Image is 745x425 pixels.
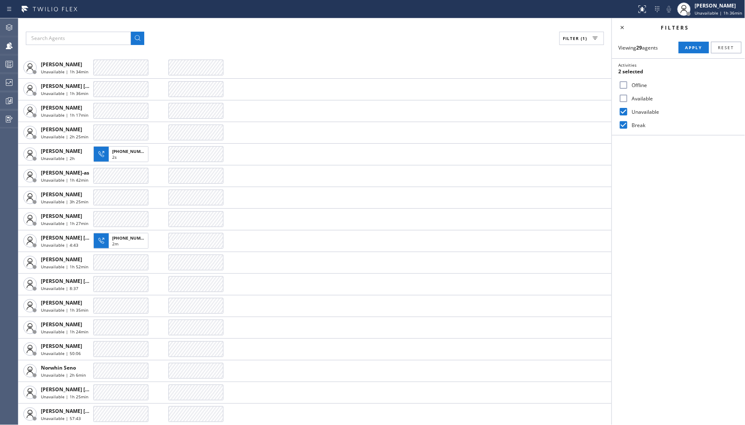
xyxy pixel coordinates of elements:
[41,285,78,291] span: Unavailable | 8:37
[112,241,118,247] span: 2m
[41,112,88,118] span: Unavailable | 1h 17min
[679,42,709,53] button: Apply
[619,62,738,68] div: Activities
[629,122,738,129] label: Break
[41,199,88,205] span: Unavailable | 3h 25min
[112,235,150,241] span: [PHONE_NUMBER]
[41,350,81,356] span: Unavailable | 50:06
[41,277,125,285] span: [PERSON_NAME] [PERSON_NAME]
[41,147,82,155] span: [PERSON_NAME]
[41,169,89,176] span: [PERSON_NAME]-as
[41,299,82,306] span: [PERSON_NAME]
[41,394,88,400] span: Unavailable | 1h 25min
[41,364,76,371] span: Norwhin Seno
[718,45,735,50] span: Reset
[41,191,82,198] span: [PERSON_NAME]
[41,212,82,220] span: [PERSON_NAME]
[112,148,150,154] span: [PHONE_NUMBER]
[41,82,125,90] span: [PERSON_NAME] [PERSON_NAME]
[41,177,88,183] span: Unavailable | 1h 42min
[112,154,117,160] span: 2s
[619,44,658,51] span: Viewing agents
[661,24,690,31] span: Filters
[41,90,88,96] span: Unavailable | 1h 36min
[41,126,82,133] span: [PERSON_NAME]
[685,45,702,50] span: Apply
[629,95,738,102] label: Available
[563,35,587,41] span: Filter (1)
[41,321,82,328] span: [PERSON_NAME]
[41,155,75,161] span: Unavailable | 2h
[629,82,738,89] label: Offline
[695,2,742,9] div: [PERSON_NAME]
[41,134,88,140] span: Unavailable | 2h 25min
[41,264,88,270] span: Unavailable | 1h 52min
[26,32,131,45] input: Search Agents
[695,10,742,16] span: Unavailable | 1h 36min
[41,256,82,263] span: [PERSON_NAME]
[663,3,675,15] button: Mute
[41,407,125,415] span: [PERSON_NAME] [PERSON_NAME]
[41,61,82,68] span: [PERSON_NAME]
[559,32,604,45] button: Filter (1)
[41,104,82,111] span: [PERSON_NAME]
[41,69,88,75] span: Unavailable | 1h 34min
[41,329,88,335] span: Unavailable | 1h 24min
[93,230,151,251] button: [PHONE_NUMBER]2m
[41,372,86,378] span: Unavailable | 2h 6min
[711,42,742,53] button: Reset
[41,307,88,313] span: Unavailable | 1h 35min
[41,386,125,393] span: [PERSON_NAME] [PERSON_NAME]
[41,220,88,226] span: Unavailable | 1h 27min
[41,242,78,248] span: Unavailable | 4:43
[41,342,82,350] span: [PERSON_NAME]
[629,108,738,115] label: Unavailable
[637,44,642,51] strong: 29
[41,415,81,421] span: Unavailable | 57:43
[41,234,139,241] span: [PERSON_NAME] [PERSON_NAME] Dahil
[93,144,151,165] button: [PHONE_NUMBER]2s
[619,68,644,75] span: 2 selected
